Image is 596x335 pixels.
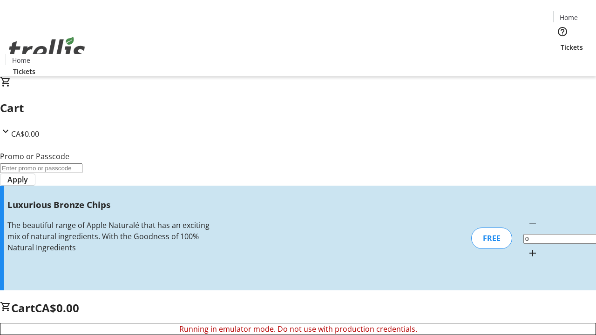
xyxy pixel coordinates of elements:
[553,42,590,52] a: Tickets
[523,244,542,262] button: Increment by one
[7,220,211,253] div: The beautiful range of Apple Naturalé that has an exciting mix of natural ingredients. With the G...
[6,67,43,76] a: Tickets
[7,198,211,211] h3: Luxurious Bronze Chips
[554,13,583,22] a: Home
[35,300,79,315] span: CA$0.00
[553,52,572,71] button: Cart
[6,55,36,65] a: Home
[560,13,578,22] span: Home
[6,27,88,73] img: Orient E2E Organization eZRIyizIUa's Logo
[471,228,512,249] div: FREE
[12,55,30,65] span: Home
[561,42,583,52] span: Tickets
[553,22,572,41] button: Help
[13,67,35,76] span: Tickets
[7,174,28,185] span: Apply
[11,129,39,139] span: CA$0.00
